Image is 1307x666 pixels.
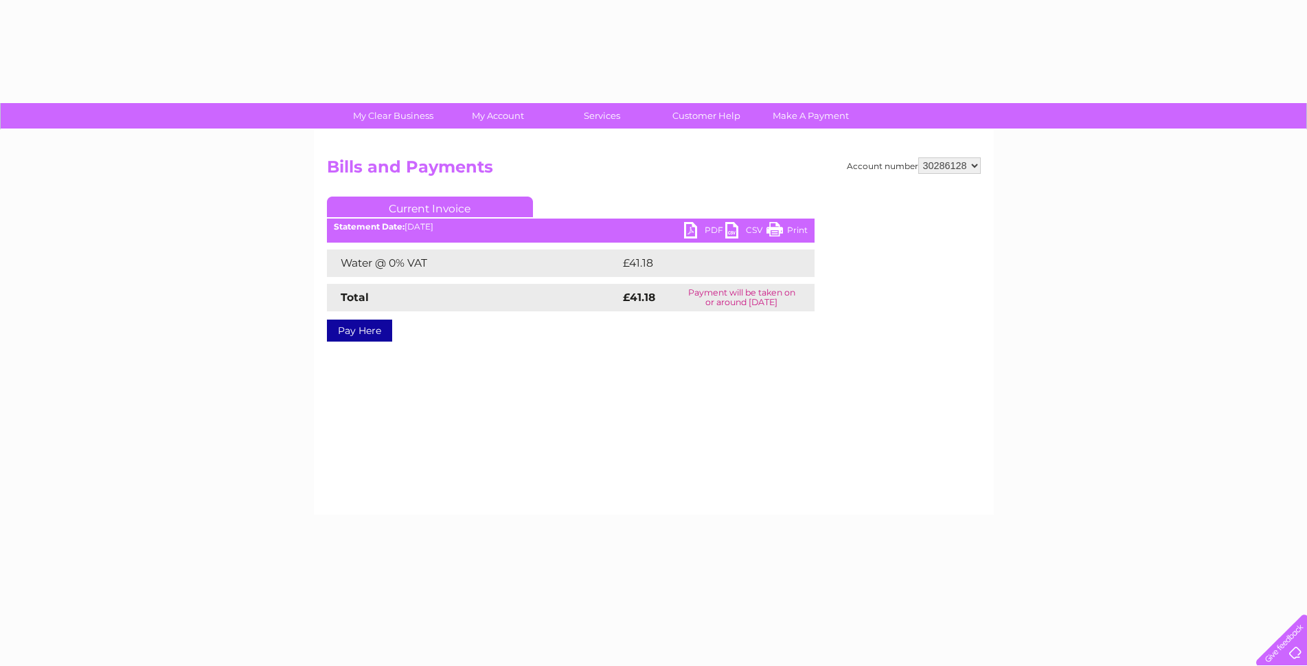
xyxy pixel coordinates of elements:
[620,249,784,277] td: £41.18
[327,320,392,342] a: Pay Here
[754,103,867,129] a: Make A Payment
[337,103,450,129] a: My Clear Business
[545,103,659,129] a: Services
[669,284,814,311] td: Payment will be taken on or around [DATE]
[327,249,620,277] td: Water @ 0% VAT
[334,221,405,232] b: Statement Date:
[623,291,655,304] strong: £41.18
[327,197,533,217] a: Current Invoice
[341,291,369,304] strong: Total
[441,103,554,129] a: My Account
[725,222,766,242] a: CSV
[327,222,815,232] div: [DATE]
[766,222,808,242] a: Print
[327,157,981,184] h2: Bills and Payments
[847,157,981,174] div: Account number
[684,222,725,242] a: PDF
[650,103,763,129] a: Customer Help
